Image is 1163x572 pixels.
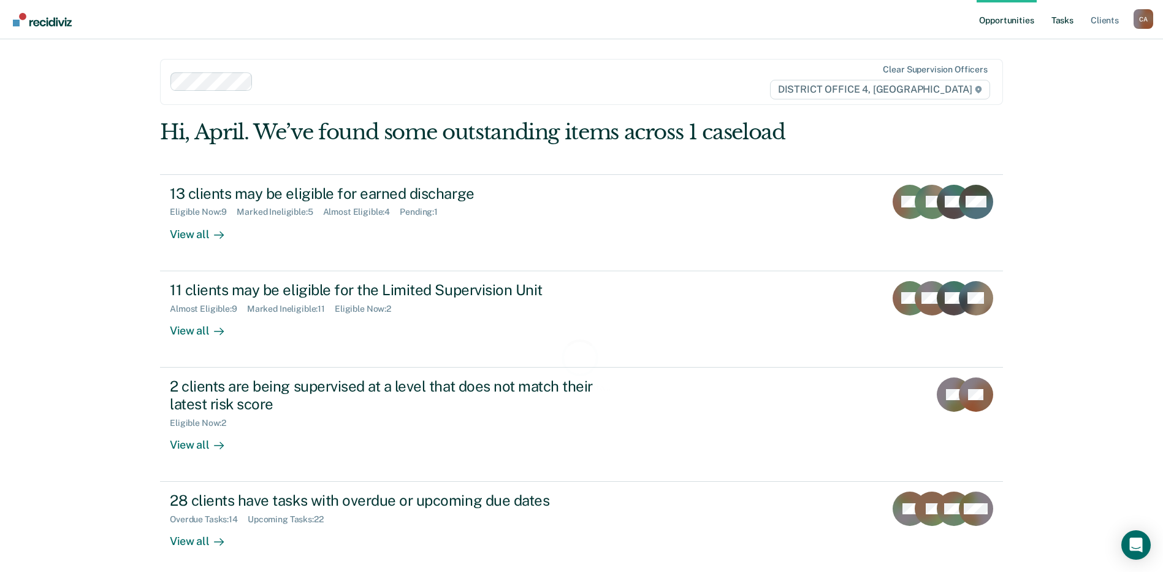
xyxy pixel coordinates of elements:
div: C A [1134,9,1153,29]
div: Marked Ineligible : 11 [247,304,335,314]
div: Eligible Now : 9 [170,207,237,217]
div: 13 clients may be eligible for earned discharge [170,185,600,203]
div: Marked Ineligible : 5 [237,207,322,217]
a: 2 clients are being supervised at a level that does not match their latest risk scoreEligible Now... [160,368,1003,482]
div: 28 clients have tasks with overdue or upcoming due dates [170,492,600,509]
div: 11 clients may be eligible for the Limited Supervision Unit [170,281,600,299]
div: Almost Eligible : 4 [323,207,400,217]
div: View all [170,217,238,241]
div: Upcoming Tasks : 22 [248,514,334,525]
div: Pending : 1 [400,207,448,217]
a: 11 clients may be eligible for the Limited Supervision UnitAlmost Eligible:9Marked Ineligible:11E... [160,271,1003,368]
div: Overdue Tasks : 14 [170,514,248,525]
div: Hi, April. We’ve found some outstanding items across 1 caseload [160,120,834,145]
a: 13 clients may be eligible for earned dischargeEligible Now:9Marked Ineligible:5Almost Eligible:4... [160,174,1003,271]
div: View all [170,428,238,452]
div: Almost Eligible : 9 [170,304,247,314]
span: DISTRICT OFFICE 4, [GEOGRAPHIC_DATA] [770,80,990,99]
div: 2 clients are being supervised at a level that does not match their latest risk score [170,377,600,413]
div: Eligible Now : 2 [335,304,401,314]
div: View all [170,525,238,549]
div: View all [170,314,238,338]
img: Recidiviz [13,13,72,26]
div: Eligible Now : 2 [170,418,236,428]
div: Open Intercom Messenger [1121,530,1151,560]
div: Clear supervision officers [883,64,987,75]
button: Profile dropdown button [1134,9,1153,29]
